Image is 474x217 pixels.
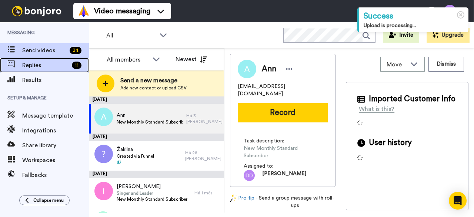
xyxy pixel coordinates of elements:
span: Message template [22,111,89,120]
div: - Send a group message with roll-ups [230,194,336,209]
img: a.png [94,108,113,126]
span: Ann [262,63,276,75]
span: Move [387,60,407,69]
span: Collapse menu [33,197,64,203]
div: 11 [72,62,81,69]
div: All members [107,55,149,64]
span: Žaklina [117,146,154,153]
img: bj-logo-header-white.svg [9,6,64,16]
div: Há 3 [PERSON_NAME] [186,113,220,125]
span: Results [22,76,89,85]
div: Success [364,10,464,22]
img: vm-color.svg [78,5,90,17]
div: 34 [70,47,81,54]
div: Open Intercom Messenger [449,192,467,210]
button: Upgrade [427,28,470,43]
img: magic-wand.svg [230,194,237,202]
img: i.png [94,182,113,200]
div: [DATE] [89,96,224,104]
span: Add new contact or upload CSV [120,85,187,91]
div: [DATE] [89,134,224,141]
button: Newest [170,52,213,67]
span: Workspaces [22,156,89,165]
span: Video messaging [94,6,150,16]
span: Replies [22,61,69,70]
img: Image of Ann [238,60,256,78]
span: [EMAIL_ADDRESS][DOMAIN_NAME] [238,83,328,98]
span: Created via Funnel [117,153,154,159]
span: Integrations [22,126,89,135]
span: New Monthly Standard Subscriber [244,145,322,160]
div: What is this? [359,105,394,114]
div: [DATE] [89,171,224,178]
button: Record [238,103,328,122]
div: Há 1 mês [194,190,220,196]
span: Fallbacks [22,171,89,180]
div: Upload is processing... [364,22,464,29]
span: Task description : [244,137,296,145]
div: Há 28 [PERSON_NAME] [185,150,220,162]
button: Dismiss [428,57,464,72]
span: Assigned to: [244,162,296,170]
span: New Monthly Standard Subscriber [117,196,187,202]
span: Send a new message [120,76,187,85]
span: Ann [117,112,183,119]
span: [PERSON_NAME] [117,183,187,190]
button: Collapse menu [19,195,70,205]
span: New Monthly Standard Subscriber [117,119,183,125]
span: Share library [22,141,89,150]
span: Imported Customer Info [369,93,455,105]
span: User history [369,137,412,148]
span: All [106,31,156,40]
span: Singer and Leader [117,190,187,196]
span: Send videos [22,46,67,55]
a: Pro tip [230,194,254,209]
span: [PERSON_NAME] [262,170,306,181]
img: avatar [94,145,113,163]
img: dd.png [244,170,255,181]
button: Invite [383,28,419,43]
